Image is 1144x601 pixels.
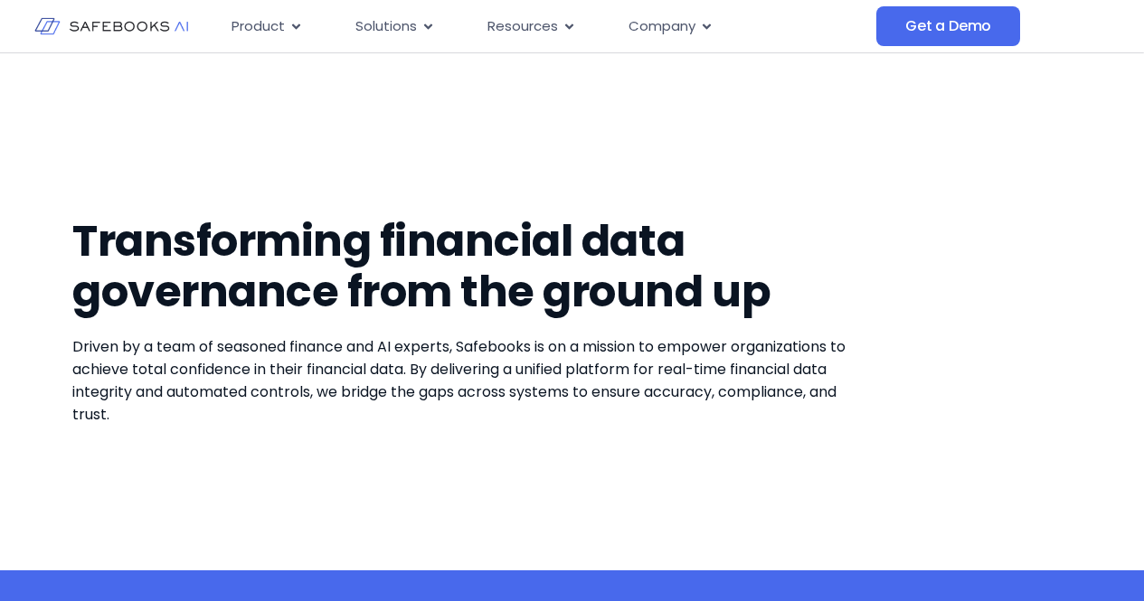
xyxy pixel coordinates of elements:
[72,216,872,317] h1: Transforming financial data governance from the ground up
[355,16,417,37] span: Solutions
[217,9,876,44] div: Menu Toggle
[905,17,991,35] span: Get a Demo
[487,16,558,37] span: Resources
[72,336,846,425] span: Driven by a team of seasoned finance and AI experts, Safebooks is on a mission to empower organiz...
[629,16,695,37] span: Company
[876,6,1020,46] a: Get a Demo
[232,16,285,37] span: Product
[217,9,876,44] nav: Menu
